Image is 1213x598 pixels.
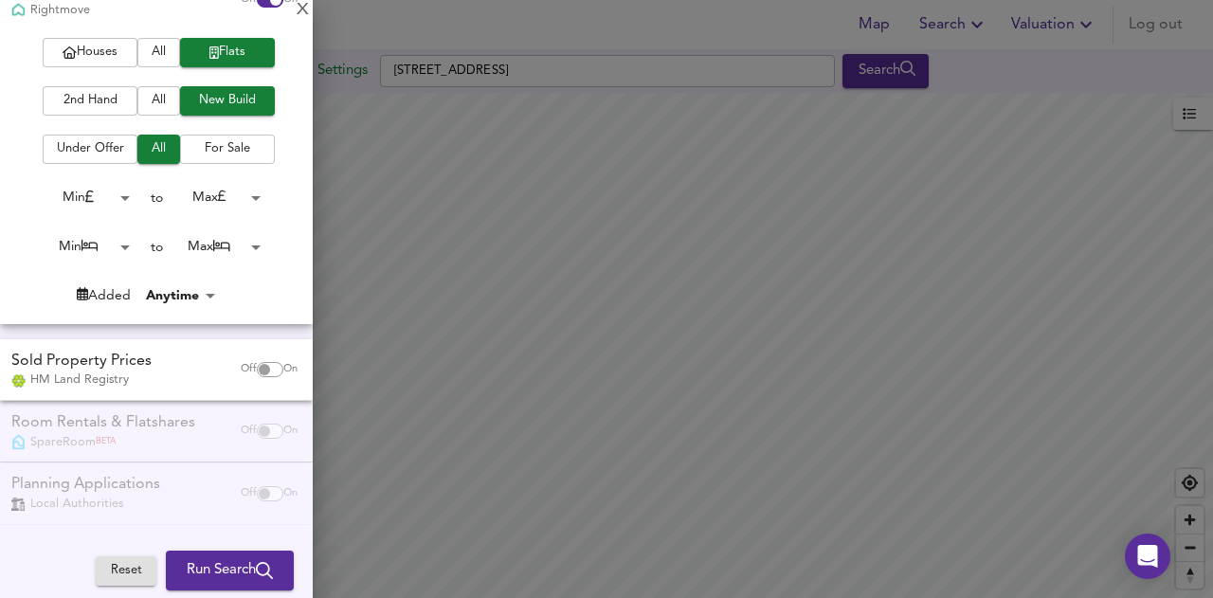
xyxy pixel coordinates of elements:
[163,183,267,212] div: Max
[180,86,275,116] button: New Build
[1125,534,1170,579] div: Open Intercom Messenger
[283,362,298,377] span: On
[147,90,171,112] span: All
[190,138,265,160] span: For Sale
[147,42,171,63] span: All
[11,3,26,19] img: Rightmove
[151,189,163,208] div: to
[163,232,267,262] div: Max
[137,86,180,116] button: All
[297,4,309,17] div: X
[190,42,265,63] span: Flats
[52,90,128,112] span: 2nd Hand
[11,351,152,372] div: Sold Property Prices
[140,286,222,305] div: Anytime
[77,286,131,305] div: Added
[180,38,275,67] button: Flats
[43,86,137,116] button: 2nd Hand
[105,560,147,582] span: Reset
[137,38,180,67] button: All
[32,183,136,212] div: Min
[43,135,137,164] button: Under Offer
[96,556,156,586] button: Reset
[11,374,26,388] img: Land Registry
[241,362,257,377] span: Off
[151,238,163,257] div: to
[11,371,152,389] div: HM Land Registry
[190,90,265,112] span: New Build
[52,42,128,63] span: Houses
[187,558,273,583] span: Run Search
[180,135,275,164] button: For Sale
[43,38,137,67] button: Houses
[147,138,171,160] span: All
[11,2,148,19] div: Rightmove
[32,232,136,262] div: Min
[52,138,128,160] span: Under Offer
[166,551,294,590] button: Run Search
[137,135,180,164] button: All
